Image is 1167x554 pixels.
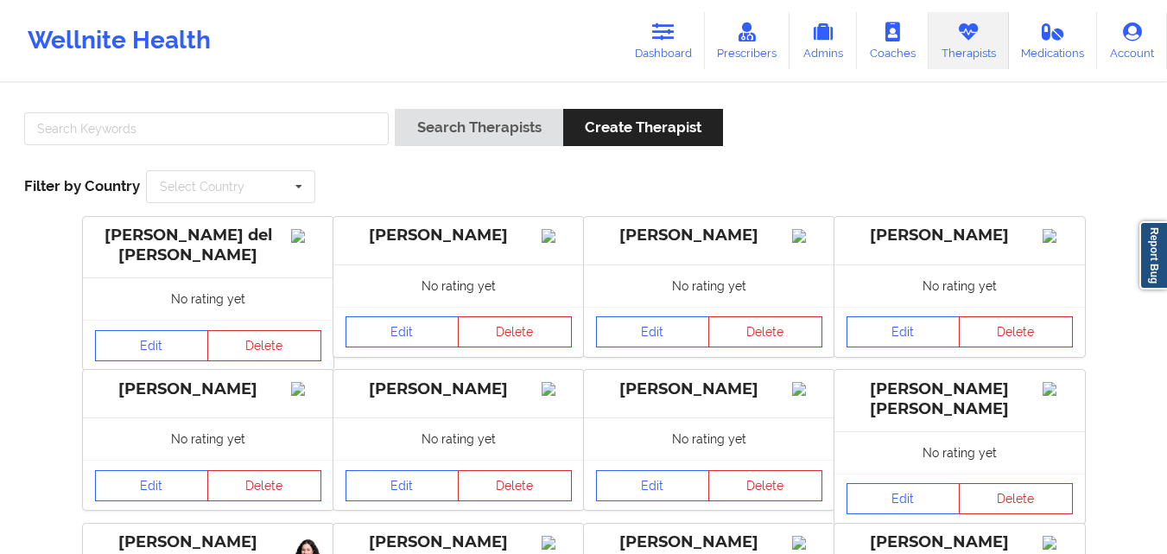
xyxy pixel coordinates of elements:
[1043,229,1073,243] img: Image%2Fplaceholer-image.png
[959,483,1073,514] button: Delete
[395,109,562,146] button: Search Therapists
[834,431,1085,474] div: No rating yet
[24,112,389,145] input: Search Keywords
[847,532,1073,552] div: [PERSON_NAME]
[207,330,321,361] button: Delete
[346,379,572,399] div: [PERSON_NAME]
[959,316,1073,347] button: Delete
[790,12,857,69] a: Admins
[95,226,321,265] div: [PERSON_NAME] del [PERSON_NAME]
[542,536,572,550] img: Image%2Fplaceholer-image.png
[929,12,1009,69] a: Therapists
[1097,12,1167,69] a: Account
[708,316,822,347] button: Delete
[333,264,584,307] div: No rating yet
[542,382,572,396] img: Image%2Fplaceholer-image.png
[563,109,723,146] button: Create Therapist
[1043,382,1073,396] img: Image%2Fplaceholer-image.png
[542,229,572,243] img: Image%2Fplaceholer-image.png
[458,470,572,501] button: Delete
[1139,221,1167,290] a: Report Bug
[346,470,460,501] a: Edit
[291,382,321,396] img: Image%2Fplaceholer-image.png
[596,379,822,399] div: [PERSON_NAME]
[1043,536,1073,550] img: Image%2Fplaceholer-image.png
[291,229,321,243] img: Image%2Fplaceholer-image.png
[346,226,572,245] div: [PERSON_NAME]
[95,330,209,361] a: Edit
[792,382,822,396] img: Image%2Fplaceholer-image.png
[1009,12,1098,69] a: Medications
[847,379,1073,419] div: [PERSON_NAME] [PERSON_NAME]
[83,417,333,460] div: No rating yet
[95,532,321,552] div: [PERSON_NAME]
[847,316,961,347] a: Edit
[596,226,822,245] div: [PERSON_NAME]
[847,226,1073,245] div: [PERSON_NAME]
[622,12,705,69] a: Dashboard
[95,379,321,399] div: [PERSON_NAME]
[792,229,822,243] img: Image%2Fplaceholer-image.png
[83,277,333,320] div: No rating yet
[847,483,961,514] a: Edit
[596,470,710,501] a: Edit
[584,417,834,460] div: No rating yet
[584,264,834,307] div: No rating yet
[705,12,790,69] a: Prescribers
[346,316,460,347] a: Edit
[207,470,321,501] button: Delete
[458,316,572,347] button: Delete
[596,316,710,347] a: Edit
[792,536,822,550] img: Image%2Fplaceholer-image.png
[333,417,584,460] div: No rating yet
[160,181,244,193] div: Select Country
[24,177,140,194] span: Filter by Country
[834,264,1085,307] div: No rating yet
[596,532,822,552] div: [PERSON_NAME]
[857,12,929,69] a: Coaches
[95,470,209,501] a: Edit
[708,470,822,501] button: Delete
